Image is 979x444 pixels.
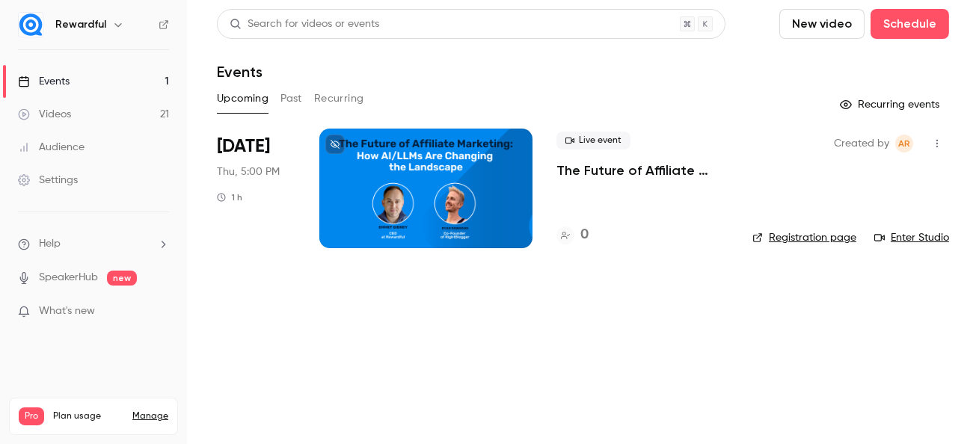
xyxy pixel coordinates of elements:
button: Upcoming [217,87,268,111]
button: Recurring events [833,93,949,117]
a: SpeakerHub [39,270,98,286]
iframe: Noticeable Trigger [151,305,169,318]
a: Manage [132,410,168,422]
div: 1 h [217,191,242,203]
div: Videos [18,107,71,122]
span: Created by [834,135,889,152]
button: Recurring [314,87,364,111]
span: Thu, 5:00 PM [217,164,280,179]
h1: Events [217,63,263,81]
a: Enter Studio [874,230,949,245]
h6: Rewardful [55,17,106,32]
button: New video [779,9,865,39]
li: help-dropdown-opener [18,236,169,252]
button: Schedule [871,9,949,39]
span: [DATE] [217,135,270,158]
span: What's new [39,303,95,319]
span: Plan usage [53,410,123,422]
div: Audience [18,140,85,155]
span: Pro [19,407,44,425]
span: new [107,271,137,286]
button: Past [280,87,302,111]
a: 0 [556,225,589,245]
span: Help [39,236,61,252]
h4: 0 [580,225,589,245]
div: Events [18,74,70,89]
div: Search for videos or events [230,16,379,32]
div: Nov 13 Thu, 5:00 PM (Europe/Paris) [217,129,295,248]
span: Live event [556,132,630,149]
a: Registration page [752,230,856,245]
div: Settings [18,173,78,188]
img: Rewardful [19,13,43,37]
a: The Future of Affiliate Marketing: How AI/LLMs Are Changing the Landscape [556,161,728,179]
span: Audrey Rampon [895,135,913,152]
span: AR [898,135,910,152]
